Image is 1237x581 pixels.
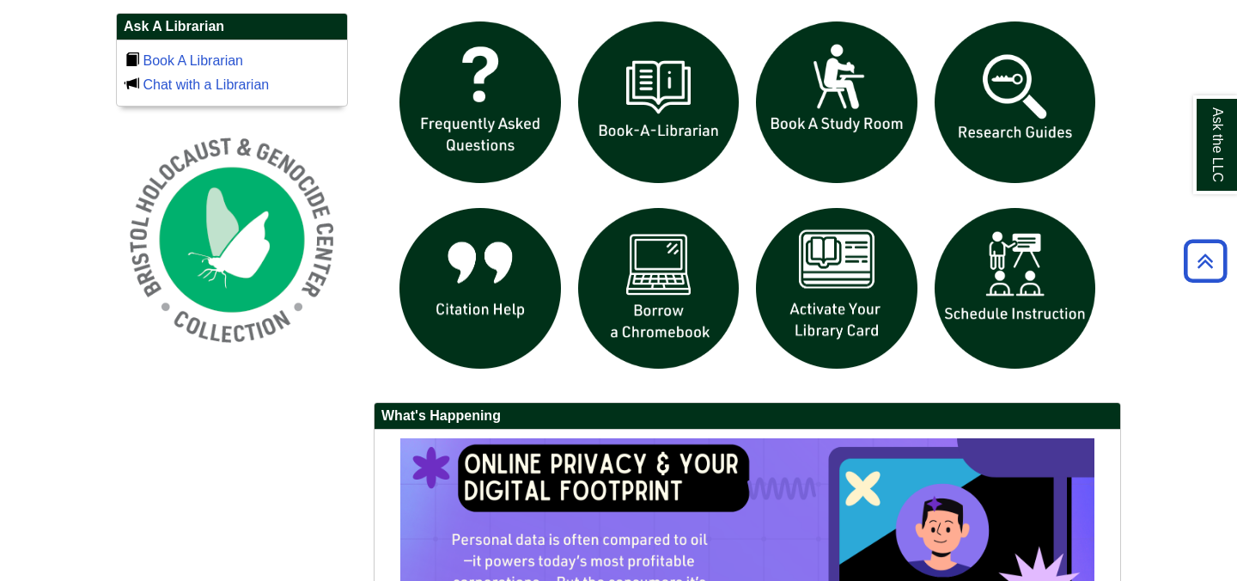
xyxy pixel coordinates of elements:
[1178,249,1233,272] a: Back to Top
[747,13,926,192] img: book a study room icon links to book a study room web page
[926,13,1105,192] img: Research Guides icon links to research guides web page
[391,199,570,378] img: citation help icon links to citation help guide page
[570,13,748,192] img: Book a Librarian icon links to book a librarian web page
[570,199,748,378] img: Borrow a chromebook icon links to the borrow a chromebook web page
[747,199,926,378] img: activate Library Card icon links to form to activate student ID into library card
[143,53,243,68] a: Book A Librarian
[391,13,1104,385] div: slideshow
[117,14,347,40] h2: Ask A Librarian
[391,13,570,192] img: frequently asked questions
[375,403,1120,430] h2: What's Happening
[116,124,348,356] img: Holocaust and Genocide Collection
[926,199,1105,378] img: For faculty. Schedule Library Instruction icon links to form.
[143,77,269,92] a: Chat with a Librarian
